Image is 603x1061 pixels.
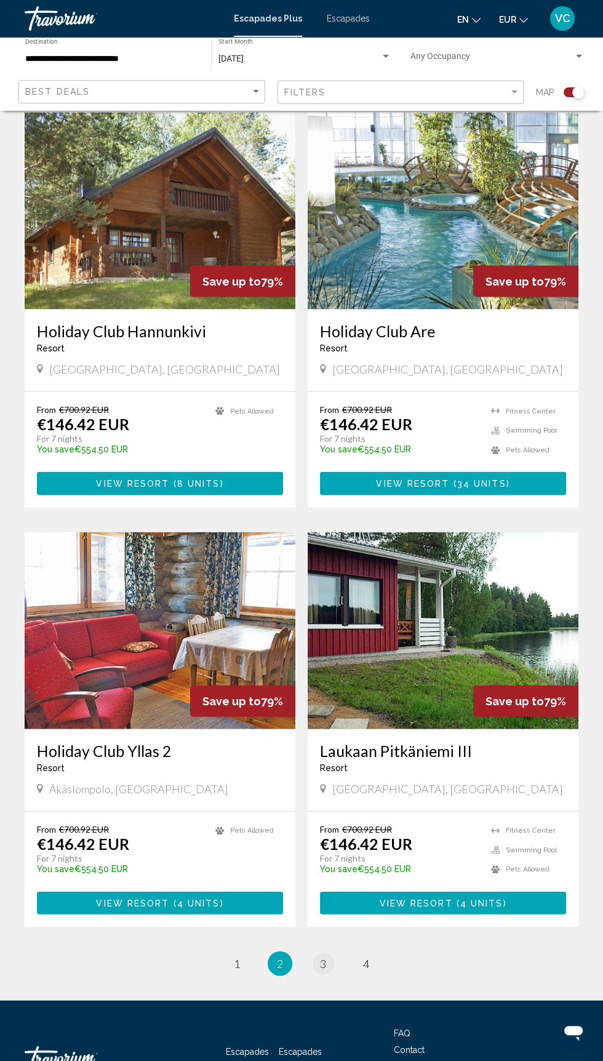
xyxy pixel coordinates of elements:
p: €554.50 EUR [320,444,479,454]
span: €700.92 EUR [342,823,392,834]
span: [DATE] [218,54,244,63]
span: Save up to [485,274,544,287]
span: View Resort [376,479,449,489]
span: Save up to [485,694,544,707]
p: €146.42 EUR [37,834,129,852]
button: Changer de langue [457,10,481,28]
h3: Laukaan Pitkäniemi III [320,741,566,759]
span: You save [37,444,74,454]
span: Swimming Pool [506,426,557,434]
img: 8658E01X.jpg [308,532,578,729]
span: Fitness Center [506,826,556,834]
span: Save up to [202,274,261,287]
ul: Pagination [25,951,578,975]
p: €554.50 EUR [37,444,203,454]
span: Resort [320,763,348,772]
font: en [457,15,469,25]
div: 79% [473,685,578,716]
p: For 7 nights [320,433,479,444]
p: €146.42 EUR [320,414,412,433]
a: Escapades [327,14,370,23]
a: FAQ [394,1028,410,1038]
a: Holiday Club Hannunkivi [37,321,283,340]
span: View Resort [96,479,169,489]
button: View Resort(4 units) [37,891,283,914]
iframe: Bouton de lancement de la fenêtre de messagerie [554,1012,593,1051]
button: Changer de devise [499,10,528,28]
span: ( ) [453,898,507,908]
img: 2940E01X.jpg [25,112,295,309]
div: 79% [190,265,295,297]
img: 2425I01L.jpg [25,532,295,729]
p: €146.42 EUR [320,834,412,852]
span: ( ) [449,479,509,489]
span: From [320,823,339,834]
span: 34 units [457,479,506,489]
button: Filter [278,80,524,105]
p: €146.42 EUR [37,414,129,433]
span: 3 [320,956,326,970]
span: Resort [37,343,65,353]
span: [GEOGRAPHIC_DATA], [GEOGRAPHIC_DATA] [332,782,563,795]
span: 4 units [460,898,503,908]
p: For 7 nights [320,852,479,863]
span: [GEOGRAPHIC_DATA], [GEOGRAPHIC_DATA] [49,362,280,375]
span: ( ) [170,898,224,908]
p: €554.50 EUR [320,863,479,873]
span: 1 [234,956,240,970]
div: 79% [190,685,295,716]
span: From [37,404,56,414]
a: Escapades [226,1046,269,1056]
span: Pets Allowed [230,407,274,415]
span: Pets Allowed [506,446,549,454]
font: VC [555,12,570,25]
span: 4 units [177,898,220,908]
span: You save [320,863,357,873]
span: From [320,404,339,414]
span: Map [536,84,554,101]
mat-select: Sort by [25,87,262,97]
font: EUR [499,15,516,25]
span: Filters [284,87,326,97]
span: Best Deals [25,87,90,97]
a: Travorium [25,6,222,31]
span: [GEOGRAPHIC_DATA], [GEOGRAPHIC_DATA] [332,362,563,375]
span: Resort [320,343,348,353]
span: 8 units [177,479,220,489]
a: Holiday Club Yllas 2 [37,741,283,759]
img: 7791O01X.jpg [308,112,578,309]
a: Escapades Plus [234,14,302,23]
p: For 7 nights [37,433,203,444]
button: View Resort(8 units) [37,471,283,494]
button: View Resort(4 units) [320,891,566,914]
button: View Resort(34 units) [320,471,566,494]
span: Pets Allowed [230,826,274,834]
span: Fitness Center [506,407,556,415]
span: Pets Allowed [506,865,549,873]
span: You save [320,444,357,454]
span: 2 [277,956,283,970]
span: €700.92 EUR [59,404,109,414]
span: €700.92 EUR [59,823,109,834]
span: View Resort [379,898,452,908]
a: Contact [394,1044,425,1054]
span: From [37,823,56,834]
span: You save [37,863,74,873]
span: Save up to [202,694,261,707]
div: 79% [473,265,578,297]
p: For 7 nights [37,852,203,863]
span: View Resort [96,898,169,908]
button: Menu utilisateur [546,6,578,31]
a: Holiday Club Are [320,321,566,340]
